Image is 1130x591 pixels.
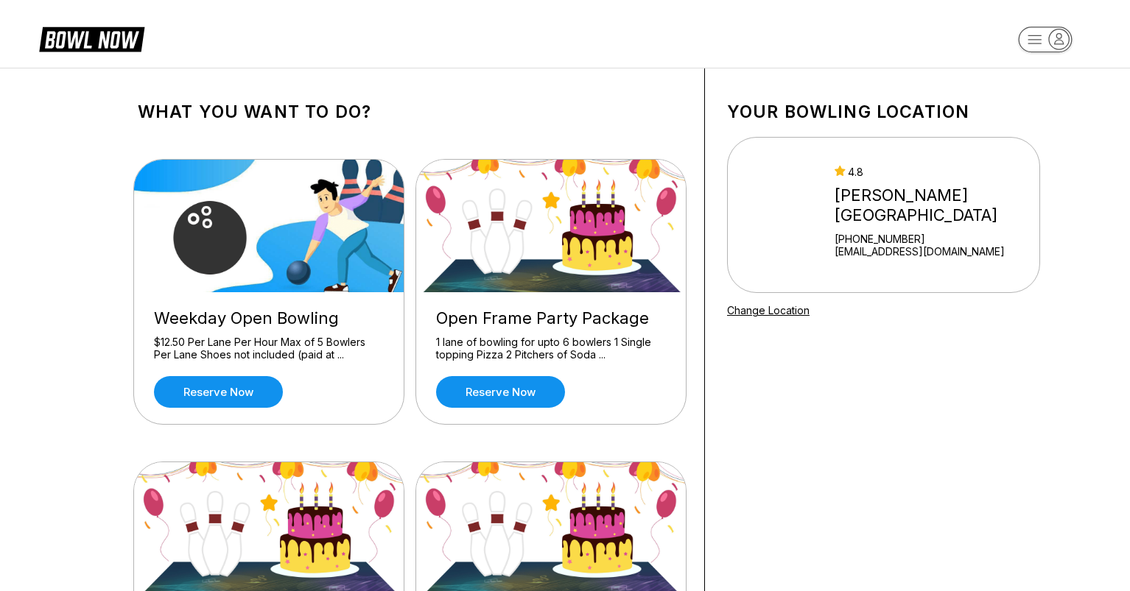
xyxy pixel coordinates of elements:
div: 1 lane of bowling for upto 6 bowlers 1 Single topping Pizza 2 Pitchers of Soda ... [436,336,666,361]
a: Change Location [727,304,810,316]
a: Reserve now [436,376,565,408]
h1: Your bowling location [727,102,1040,122]
div: $12.50 Per Lane Per Hour Max of 5 Bowlers Per Lane Shoes not included (paid at ... [154,336,384,361]
h1: What you want to do? [138,102,682,122]
div: Weekday Open Bowling [154,308,384,328]
img: Weekday Open Bowling [134,160,405,292]
img: Open Frame Party Package [416,160,687,292]
a: [EMAIL_ADDRESS][DOMAIN_NAME] [835,245,1034,258]
div: [PERSON_NAME][GEOGRAPHIC_DATA] [835,185,1034,225]
img: Rolla Bowling Center [747,160,821,270]
div: [PHONE_NUMBER] [835,233,1034,245]
div: Open Frame Party Package [436,308,666,328]
div: 4.8 [835,166,1034,178]
a: Reserve now [154,376,283,408]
